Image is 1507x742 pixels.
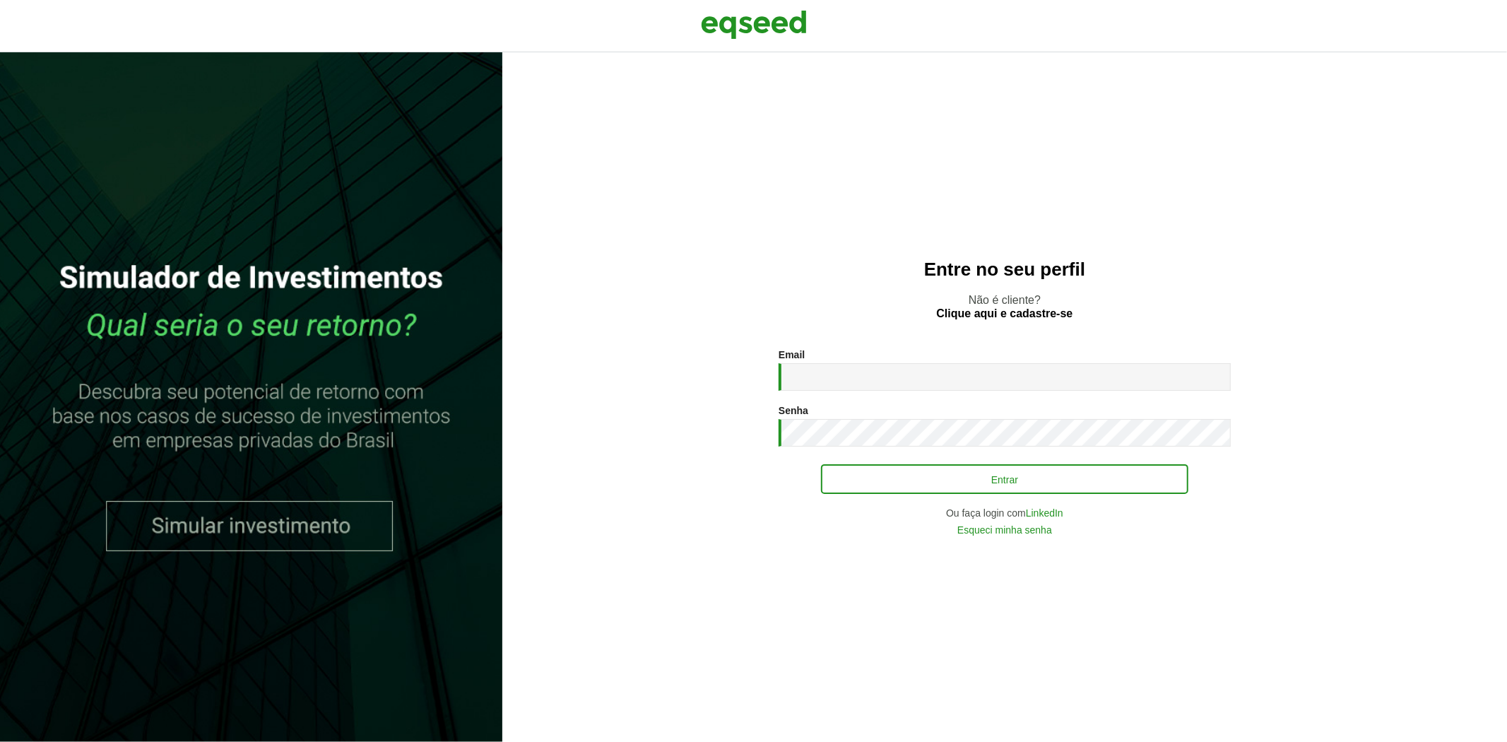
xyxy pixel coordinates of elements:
h2: Entre no seu perfil [531,259,1479,280]
p: Não é cliente? [531,293,1479,320]
div: Ou faça login com [779,508,1231,518]
a: Esqueci minha senha [957,525,1052,535]
a: Clique aqui e cadastre-se [937,308,1073,319]
a: LinkedIn [1026,508,1063,518]
img: EqSeed Logo [701,7,807,42]
label: Senha [779,406,808,416]
label: Email [779,350,805,360]
button: Entrar [821,464,1188,494]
